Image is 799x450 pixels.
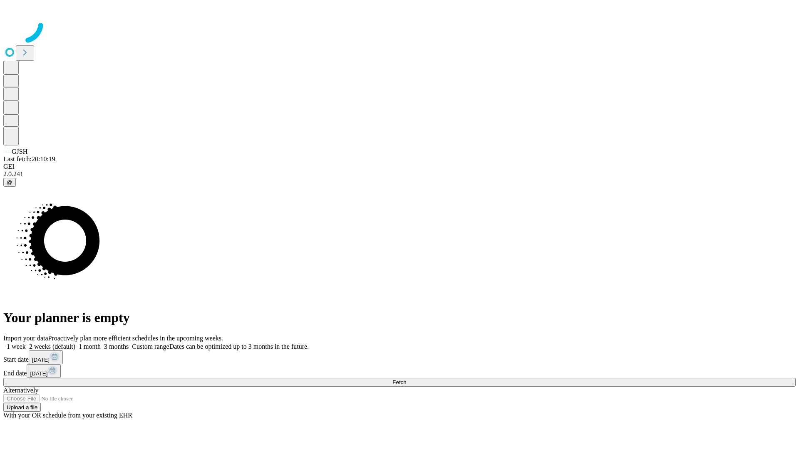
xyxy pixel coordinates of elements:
[3,403,41,412] button: Upload a file
[3,170,796,178] div: 2.0.241
[3,163,796,170] div: GEI
[3,350,796,364] div: Start date
[3,364,796,378] div: End date
[3,378,796,387] button: Fetch
[169,343,309,350] span: Dates can be optimized up to 3 months in the future.
[48,335,223,342] span: Proactively plan more efficient schedules in the upcoming weeks.
[3,335,48,342] span: Import your data
[3,412,132,419] span: With your OR schedule from your existing EHR
[7,179,12,185] span: @
[3,387,38,394] span: Alternatively
[29,350,63,364] button: [DATE]
[392,379,406,385] span: Fetch
[7,343,26,350] span: 1 week
[29,343,75,350] span: 2 weeks (default)
[3,178,16,187] button: @
[32,357,50,363] span: [DATE]
[132,343,169,350] span: Custom range
[30,370,47,377] span: [DATE]
[104,343,129,350] span: 3 months
[3,155,55,162] span: Last fetch: 20:10:19
[79,343,101,350] span: 1 month
[27,364,61,378] button: [DATE]
[12,148,27,155] span: GJSH
[3,310,796,325] h1: Your planner is empty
